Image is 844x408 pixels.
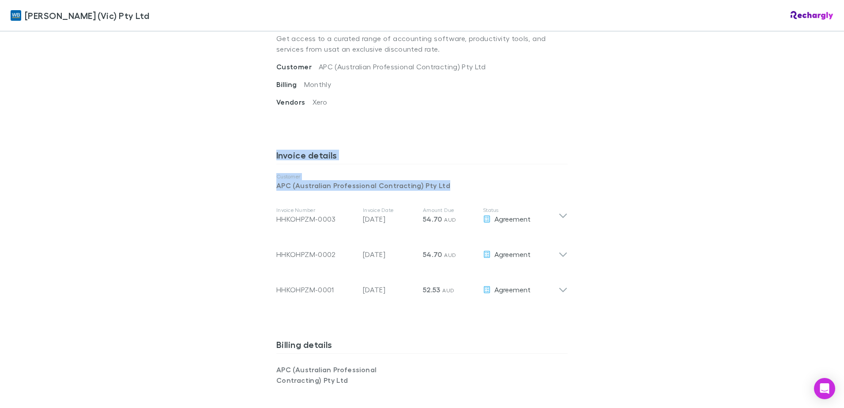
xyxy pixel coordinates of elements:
[442,287,454,294] span: AUD
[276,180,568,191] p: APC (Australian Professional Contracting) Pty Ltd
[483,207,558,214] p: Status
[363,249,416,260] p: [DATE]
[363,207,416,214] p: Invoice Date
[423,215,442,223] span: 54.70
[444,252,456,258] span: AUD
[319,62,486,71] span: APC (Australian Professional Contracting) Pty Ltd
[276,150,568,164] h3: Invoice details
[269,268,575,304] div: HHKOHPZM-0001[DATE]52.53 AUDAgreement
[304,80,332,88] span: Monthly
[494,250,531,258] span: Agreement
[276,339,568,353] h3: Billing details
[276,207,356,214] p: Invoice Number
[363,284,416,295] p: [DATE]
[269,233,575,268] div: HHKOHPZM-0002[DATE]54.70 AUDAgreement
[363,214,416,224] p: [DATE]
[276,364,422,385] p: APC (Australian Professional Contracting) Pty Ltd
[276,26,568,61] p: Get access to a curated range of accounting software, productivity tools, and services from us at...
[11,10,21,21] img: William Buck (Vic) Pty Ltd's Logo
[791,11,833,20] img: Rechargly Logo
[276,98,313,106] span: Vendors
[423,285,441,294] span: 52.53
[276,214,356,224] div: HHKOHPZM-0003
[269,198,575,233] div: Invoice NumberHHKOHPZM-0003Invoice Date[DATE]Amount Due54.70 AUDStatusAgreement
[444,216,456,223] span: AUD
[494,215,531,223] span: Agreement
[276,284,356,295] div: HHKOHPZM-0001
[25,9,149,22] span: [PERSON_NAME] (Vic) Pty Ltd
[276,80,304,89] span: Billing
[276,249,356,260] div: HHKOHPZM-0002
[814,378,835,399] div: Open Intercom Messenger
[423,250,442,259] span: 54.70
[276,173,568,180] p: Customer
[276,62,319,71] span: Customer
[313,98,327,106] span: Xero
[423,207,476,214] p: Amount Due
[494,285,531,294] span: Agreement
